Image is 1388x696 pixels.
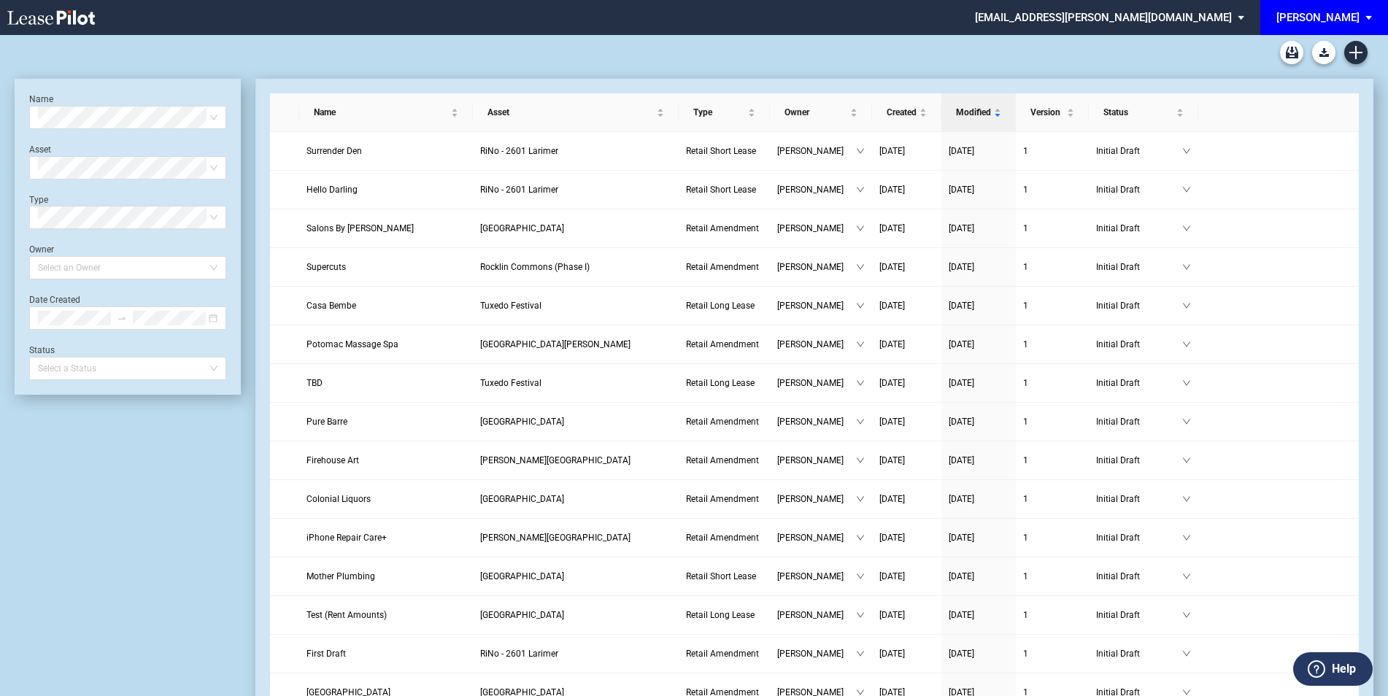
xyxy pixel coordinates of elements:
span: [PERSON_NAME] [777,260,856,274]
a: [PERSON_NAME][GEOGRAPHIC_DATA] [480,530,671,545]
span: Initial Draft [1096,414,1182,429]
span: Surrender Den [306,146,362,156]
span: Retail Amendment [686,494,759,504]
span: Retail Amendment [686,223,759,233]
th: Owner [770,93,872,132]
label: Date Created [29,295,80,305]
a: [DATE] [949,453,1009,468]
th: Version [1016,93,1089,132]
span: down [856,147,865,155]
a: Mother Plumbing [306,569,466,584]
span: Retail Amendment [686,417,759,427]
a: [DATE] [879,414,934,429]
md-menu: Download Blank Form List [1308,41,1340,64]
span: 1 [1023,533,1028,543]
span: [DATE] [879,185,905,195]
span: Gilman District [480,455,631,465]
span: Created [887,105,917,120]
a: Retail Amendment [686,453,763,468]
span: down [856,533,865,542]
span: [PERSON_NAME] [777,530,856,545]
span: Status [1103,105,1173,120]
span: down [1182,185,1191,194]
span: 1 [1023,494,1028,504]
span: [PERSON_NAME] [777,453,856,468]
div: [PERSON_NAME] [1276,11,1360,24]
a: 1 [1023,492,1082,506]
span: [DATE] [949,301,974,311]
span: down [1182,456,1191,465]
span: 1 [1023,455,1028,465]
span: RiNo - 2601 Larimer [480,146,558,156]
span: Type [693,105,745,120]
span: Initial Draft [1096,492,1182,506]
a: 1 [1023,530,1082,545]
a: [GEOGRAPHIC_DATA] [480,492,671,506]
a: [DATE] [949,376,1009,390]
a: Potomac Massage Spa [306,337,466,352]
a: Test (Rent Amounts) [306,608,466,622]
a: Casa Bembe [306,298,466,313]
span: [DATE] [949,339,974,349]
span: First Draft [306,649,346,659]
span: down [856,456,865,465]
span: Owner [784,105,847,120]
span: Mother Plumbing [306,571,375,581]
a: Retail Amendment [686,260,763,274]
span: 1 [1023,262,1028,272]
a: Retail Long Lease [686,376,763,390]
a: [GEOGRAPHIC_DATA][PERSON_NAME] [480,337,671,352]
span: down [1182,340,1191,349]
th: Modified [941,93,1016,132]
span: to [117,313,127,323]
span: Initial Draft [1096,608,1182,622]
a: Surrender Den [306,144,466,158]
span: Hello Darling [306,185,358,195]
label: Help [1332,660,1356,678]
span: swap-right [117,313,127,323]
span: 1 [1023,146,1028,156]
span: [PERSON_NAME] [777,608,856,622]
span: down [856,340,865,349]
a: Retail Long Lease [686,298,763,313]
span: Crofton Station [480,417,564,427]
a: Rocklin Commons (Phase I) [480,260,671,274]
a: [GEOGRAPHIC_DATA] [480,414,671,429]
a: Supercuts [306,260,466,274]
a: Firehouse Art [306,453,466,468]
span: Retail Short Lease [686,146,756,156]
span: down [1182,224,1191,233]
a: [DATE] [879,221,934,236]
th: Asset [473,93,679,132]
th: Status [1089,93,1198,132]
span: [DATE] [949,146,974,156]
span: [DATE] [879,146,905,156]
span: Name [314,105,448,120]
span: [DATE] [879,223,905,233]
span: Retail Long Lease [686,301,755,311]
span: down [1182,263,1191,271]
span: 1 [1023,610,1028,620]
span: Modified [956,105,991,120]
span: down [856,224,865,233]
span: [DATE] [879,455,905,465]
span: Middlesex Commons [480,223,564,233]
a: Hello Darling [306,182,466,197]
a: [DATE] [879,260,934,274]
span: [DATE] [879,378,905,388]
span: down [1182,611,1191,619]
a: [DATE] [949,337,1009,352]
span: [PERSON_NAME] [777,298,856,313]
span: Retail Amendment [686,649,759,659]
span: [PERSON_NAME] [777,182,856,197]
span: down [1182,417,1191,426]
span: down [1182,649,1191,658]
span: down [1182,495,1191,503]
span: Salons By JC [306,223,414,233]
span: Initial Draft [1096,376,1182,390]
a: 1 [1023,414,1082,429]
a: [GEOGRAPHIC_DATA] [480,608,671,622]
a: [GEOGRAPHIC_DATA] [480,569,671,584]
a: [DATE] [879,376,934,390]
a: [DATE] [949,492,1009,506]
